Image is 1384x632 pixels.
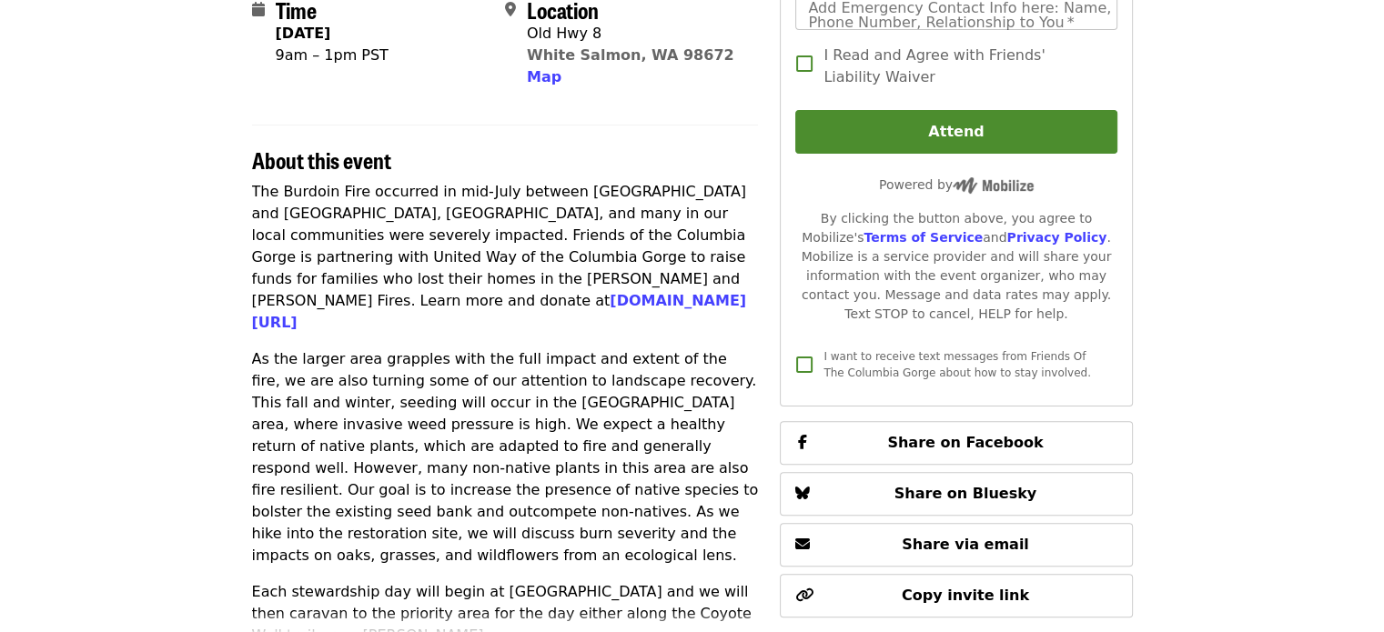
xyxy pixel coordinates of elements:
span: I want to receive text messages from Friends Of The Columbia Gorge about how to stay involved. [823,350,1091,379]
i: calendar icon [252,1,265,18]
button: Share on Facebook [780,421,1132,465]
span: Share on Facebook [887,434,1043,451]
span: Share via email [902,536,1029,553]
div: By clicking the button above, you agree to Mobilize's and . Mobilize is a service provider and wi... [795,209,1116,324]
img: Powered by Mobilize [953,177,1034,194]
a: Terms of Service [864,230,983,245]
span: About this event [252,144,391,176]
span: Share on Bluesky [894,485,1037,502]
span: Powered by [879,177,1034,192]
p: As the larger area grapples with the full impact and extent of the fire, we are also turning some... [252,348,759,567]
button: Copy invite link [780,574,1132,617]
button: Map [527,66,561,88]
button: Attend [795,110,1116,154]
a: White Salmon, WA 98672 [527,46,734,64]
span: I Read and Agree with Friends' Liability Waiver [823,45,1102,88]
button: Share via email [780,523,1132,567]
strong: [DATE] [276,25,331,42]
a: Privacy Policy [1006,230,1106,245]
p: The Burdoin Fire occurred in mid-July between [GEOGRAPHIC_DATA] and [GEOGRAPHIC_DATA], [GEOGRAPHI... [252,181,759,334]
button: Share on Bluesky [780,472,1132,516]
span: Copy invite link [902,587,1029,604]
span: Map [527,68,561,85]
div: 9am – 1pm PST [276,45,389,66]
i: map-marker-alt icon [505,1,516,18]
div: Old Hwy 8 [527,23,734,45]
